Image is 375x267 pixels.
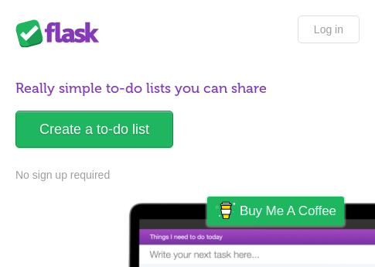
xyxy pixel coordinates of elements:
a: Create a to-do list [15,111,173,148]
div: Flask Lists [15,19,108,47]
a: Log in [298,15,360,43]
a: Buy me a coffee [207,197,344,225]
h1: Really simple to-do lists you can share [15,78,360,99]
p: No sign up required [15,167,360,183]
span: Buy me a coffee [240,197,336,224]
img: Buy me a coffee [215,197,236,224]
